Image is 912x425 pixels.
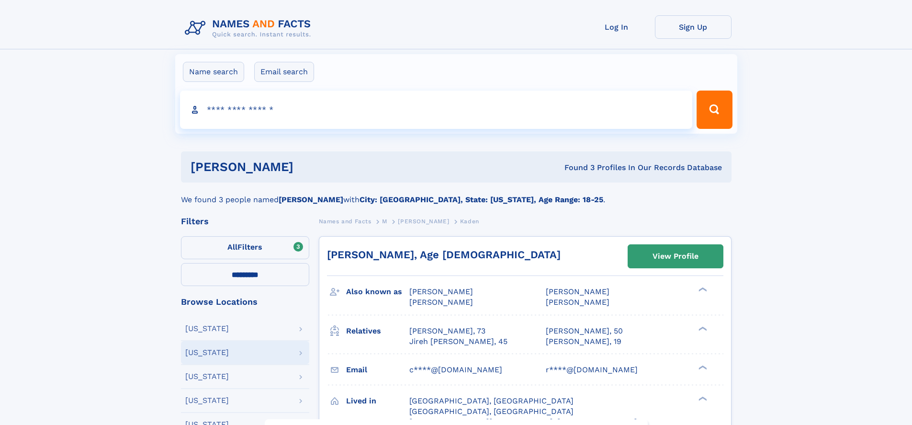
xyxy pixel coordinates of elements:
div: [US_STATE] [185,397,229,404]
a: Names and Facts [319,215,372,227]
img: Logo Names and Facts [181,15,319,41]
a: Jireh [PERSON_NAME], 45 [409,336,507,347]
span: [GEOGRAPHIC_DATA], [GEOGRAPHIC_DATA] [409,407,574,416]
span: [GEOGRAPHIC_DATA], [GEOGRAPHIC_DATA] [409,396,574,405]
span: All [227,242,237,252]
span: [PERSON_NAME] [409,287,473,296]
h3: Email [346,362,409,378]
span: [PERSON_NAME] [409,298,473,307]
a: [PERSON_NAME], 73 [409,326,485,336]
label: Email search [254,62,314,82]
div: ❯ [696,364,708,370]
div: ❯ [696,325,708,332]
span: [PERSON_NAME] [546,298,609,307]
label: Filters [181,236,309,259]
a: View Profile [628,245,723,268]
a: [PERSON_NAME], Age [DEMOGRAPHIC_DATA] [327,249,561,261]
span: M [382,218,387,225]
div: ❯ [696,287,708,293]
div: Found 3 Profiles In Our Records Database [429,162,722,173]
span: [PERSON_NAME] [398,218,449,225]
a: Log In [578,15,655,39]
div: [US_STATE] [185,349,229,356]
a: [PERSON_NAME] [398,215,449,227]
input: search input [180,91,693,129]
span: [PERSON_NAME] [546,287,609,296]
b: [PERSON_NAME] [279,195,343,204]
div: [US_STATE] [185,373,229,380]
label: Name search [183,62,244,82]
span: Kaden [460,218,479,225]
div: [US_STATE] [185,325,229,333]
div: Filters [181,217,309,226]
a: [PERSON_NAME], 19 [546,336,621,347]
h3: Lived in [346,393,409,409]
a: M [382,215,387,227]
h1: [PERSON_NAME] [191,161,429,173]
h3: Also known as [346,284,409,300]
button: Search Button [697,91,732,129]
a: [PERSON_NAME], 50 [546,326,623,336]
a: Sign Up [655,15,732,39]
div: We found 3 people named with . [181,183,732,206]
div: View Profile [653,245,698,267]
h3: Relatives [346,323,409,339]
div: Browse Locations [181,298,309,306]
div: ❯ [696,395,708,402]
b: City: [GEOGRAPHIC_DATA], State: [US_STATE], Age Range: 18-25 [360,195,603,204]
